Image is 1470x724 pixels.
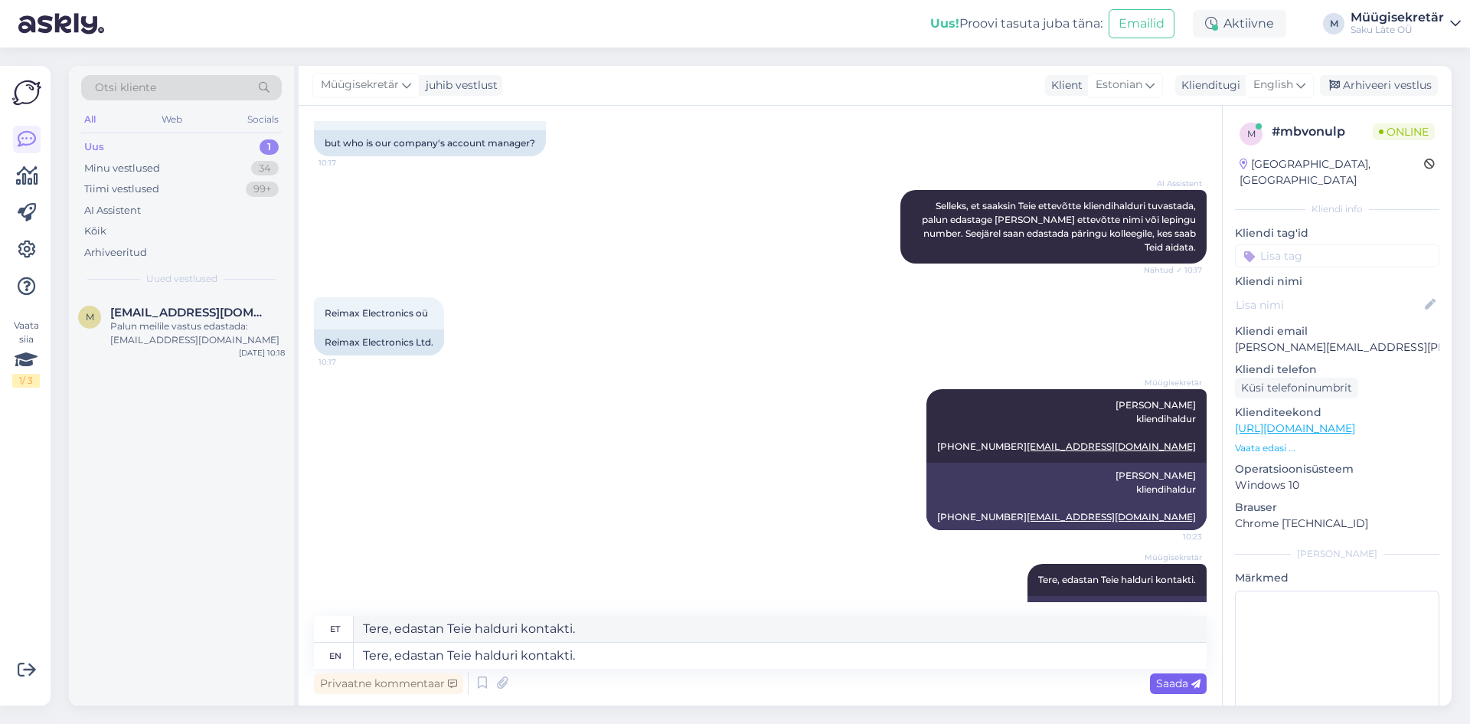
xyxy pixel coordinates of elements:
[84,203,141,218] div: AI Assistent
[1045,77,1083,93] div: Klient
[1145,552,1202,563] span: Müügisekretär
[1145,377,1202,388] span: Müügisekretär
[1235,378,1358,398] div: Küsi telefoninumbrit
[330,616,340,642] div: et
[926,463,1207,530] div: [PERSON_NAME] kliendihaldur [PHONE_NUMBER]
[12,319,40,388] div: Vaata siia
[325,307,428,319] span: Reimax Electronics oü
[1235,362,1439,378] p: Kliendi telefon
[95,80,156,96] span: Otsi kliente
[1236,296,1422,313] input: Lisa nimi
[1144,264,1202,276] span: Nähtud ✓ 10:17
[84,139,104,155] div: Uus
[1323,13,1344,34] div: M
[86,311,94,323] span: m
[1253,77,1293,93] span: English
[321,77,399,93] span: Müügisekretär
[244,110,282,129] div: Socials
[1145,531,1202,542] span: 10:23
[329,643,341,669] div: en
[318,356,376,368] span: 10:17
[146,272,217,286] span: Uued vestlused
[1320,75,1438,96] div: Arhiveeri vestlus
[930,15,1102,33] div: Proovi tasuta juba täna:
[12,374,40,388] div: 1 / 3
[1027,596,1207,622] div: Tere, edastan Teie halduri kontakti.
[1027,441,1196,452] a: [EMAIL_ADDRESS][DOMAIN_NAME]
[1175,77,1240,93] div: Klienditugi
[1272,123,1373,141] div: # mbvonulp
[930,16,959,31] b: Uus!
[1038,574,1196,585] span: Tere, edastan Teie halduri kontakti.
[1240,156,1424,188] div: [GEOGRAPHIC_DATA], [GEOGRAPHIC_DATA]
[84,161,160,176] div: Minu vestlused
[1351,11,1444,24] div: Müügisekretär
[1235,547,1439,561] div: [PERSON_NAME]
[1235,244,1439,267] input: Lisa tag
[1235,477,1439,493] p: Windows 10
[1351,11,1461,36] a: MüügisekretärSaku Läte OÜ
[246,182,279,197] div: 99+
[84,182,159,197] div: Tiimi vestlused
[314,329,444,355] div: Reimax Electronics Ltd.
[922,200,1198,253] span: Selleks, et saaksin Teie ettevõtte kliendihalduri tuvastada, palun edastage [PERSON_NAME] ettevõt...
[318,157,376,169] span: 10:17
[81,110,99,129] div: All
[420,77,498,93] div: juhib vestlust
[314,673,463,694] div: Privaatne kommentaar
[84,245,147,260] div: Arhiveeritud
[110,319,285,347] div: Palun meilile vastus edastada: [EMAIL_ADDRESS][DOMAIN_NAME]
[110,306,269,319] span: marit.juursalu@gmail.com
[1235,202,1439,216] div: Kliendi info
[1235,339,1439,355] p: [PERSON_NAME][EMAIL_ADDRESS][PERSON_NAME][DOMAIN_NAME]
[158,110,185,129] div: Web
[1109,9,1174,38] button: Emailid
[1235,405,1439,421] p: Klienditeekond
[1235,441,1439,455] p: Vaata edasi ...
[1235,274,1439,290] p: Kliendi nimi
[260,139,279,155] div: 1
[1027,511,1196,523] a: [EMAIL_ADDRESS][DOMAIN_NAME]
[1373,123,1435,140] span: Online
[1247,128,1256,139] span: m
[239,347,285,359] div: [DATE] 10:18
[1156,676,1200,690] span: Saada
[84,224,106,239] div: Kõik
[1235,225,1439,241] p: Kliendi tag'id
[1235,570,1439,586] p: Märkmed
[1351,24,1444,36] div: Saku Läte OÜ
[1235,323,1439,339] p: Kliendi email
[251,161,279,176] div: 34
[12,78,41,107] img: Askly Logo
[1235,421,1355,435] a: [URL][DOMAIN_NAME]
[1193,10,1286,38] div: Aktiivne
[1235,516,1439,532] p: Chrome [TECHNICAL_ID]
[1096,77,1142,93] span: Estonian
[1235,500,1439,516] p: Brauser
[314,130,546,156] div: but who is our company's account manager?
[1145,178,1202,189] span: AI Assistent
[1235,461,1439,477] p: Operatsioonisüsteem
